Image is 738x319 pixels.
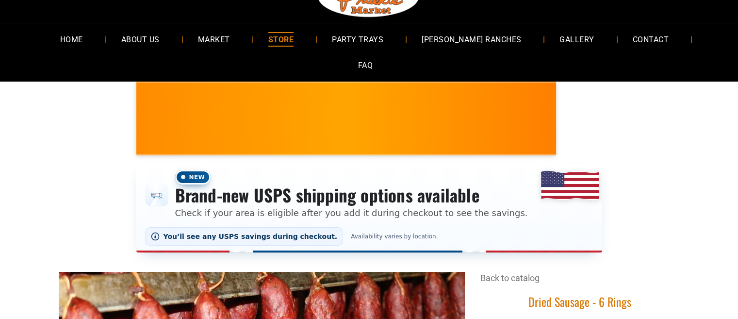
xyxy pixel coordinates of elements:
a: STORE [254,26,308,52]
a: FAQ [344,52,387,78]
a: ABOUT US [107,26,174,52]
a: PARTY TRAYS [317,26,398,52]
a: HOME [46,26,98,52]
span: New [175,170,211,185]
a: GALLERY [545,26,608,52]
p: Check if your area is eligible after you add it during checkout to see the savings. [175,206,528,219]
a: Back to catalog [480,273,540,283]
div: Breadcrumbs [480,272,680,294]
a: [PERSON_NAME] RANCHES [407,26,536,52]
a: CONTACT [618,26,683,52]
div: Shipping options announcement [136,163,602,253]
h1: Dried Sausage - 6 Rings [480,294,680,309]
span: Availability varies by location. [348,233,441,240]
h3: Brand-new USPS shipping options available [175,185,528,206]
a: MARKET [183,26,245,52]
span: You’ll see any USPS savings during checkout. [164,233,338,240]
